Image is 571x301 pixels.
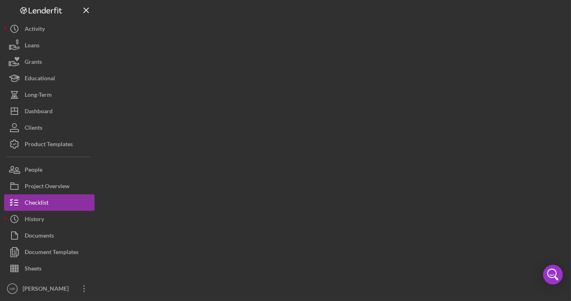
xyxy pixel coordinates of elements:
[4,37,95,54] button: Loans
[4,86,95,103] button: Long-Term
[4,211,95,227] button: History
[25,103,53,121] div: Dashboard
[25,37,39,56] div: Loans
[21,280,74,299] div: [PERSON_NAME]
[4,178,95,194] button: Project Overview
[25,244,79,262] div: Document Templates
[4,260,95,277] button: Sheets
[4,244,95,260] button: Document Templates
[25,136,73,154] div: Product Templates
[25,227,54,246] div: Documents
[4,103,95,119] button: Dashboard
[25,211,44,229] div: History
[9,287,15,291] text: HR
[4,194,95,211] button: Checklist
[4,136,95,152] button: Product Templates
[25,260,42,279] div: Sheets
[25,54,42,72] div: Grants
[4,280,95,297] button: HR[PERSON_NAME]
[25,21,45,39] div: Activity
[4,227,95,244] button: Documents
[25,119,42,138] div: Clients
[25,194,49,213] div: Checklist
[25,70,55,89] div: Educational
[25,178,69,196] div: Project Overview
[25,161,42,180] div: People
[4,21,95,37] button: Activity
[4,70,95,86] button: Educational
[543,265,563,285] div: Open Intercom Messenger
[4,161,95,178] button: People
[4,54,95,70] button: Grants
[25,86,52,105] div: Long-Term
[4,119,95,136] button: Clients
